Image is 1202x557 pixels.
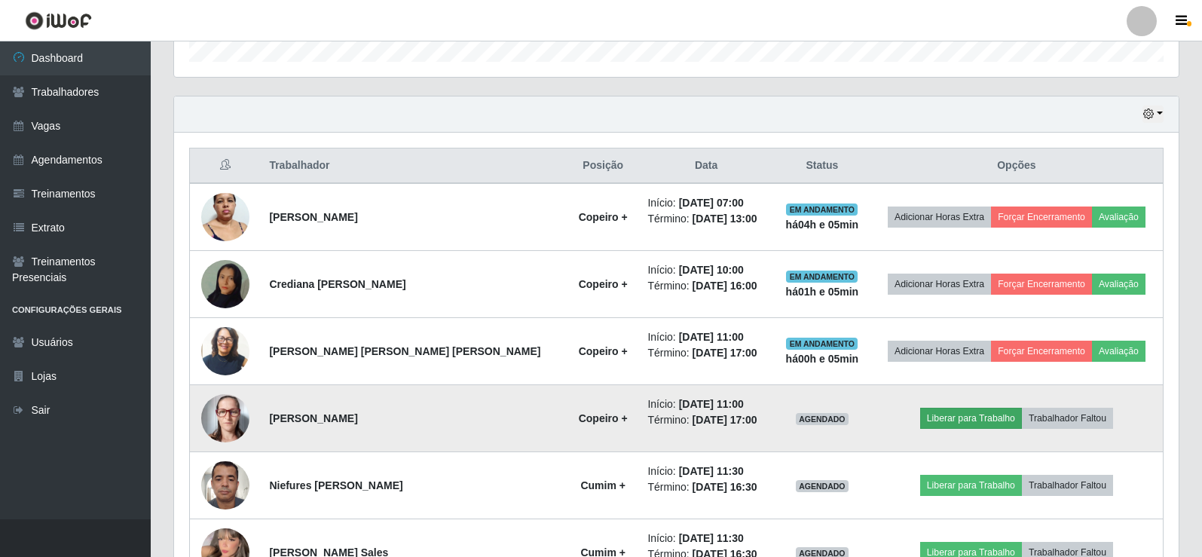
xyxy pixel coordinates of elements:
time: [DATE] 17:00 [693,347,757,359]
strong: Copeiro + [579,345,628,357]
strong: Copeiro + [579,211,628,223]
span: EM ANDAMENTO [786,338,858,350]
li: Início: [647,396,765,412]
strong: há 04 h e 05 min [786,219,859,231]
li: Término: [647,211,765,227]
img: 1720054938864.jpeg [201,323,249,379]
strong: [PERSON_NAME] [PERSON_NAME] [PERSON_NAME] [269,345,540,357]
strong: [PERSON_NAME] [269,412,357,424]
strong: Crediana [PERSON_NAME] [269,278,405,290]
button: Trabalhador Faltou [1022,475,1113,496]
time: [DATE] 11:00 [679,331,744,343]
th: Data [638,148,774,184]
button: Avaliação [1092,207,1145,228]
strong: há 00 h e 05 min [786,353,859,365]
time: [DATE] 13:00 [693,213,757,225]
time: [DATE] 16:00 [693,280,757,292]
time: [DATE] 16:30 [693,481,757,493]
li: Término: [647,278,765,294]
li: Início: [647,329,765,345]
strong: há 01 h e 05 min [786,286,859,298]
img: 1755289367859.jpeg [201,241,249,327]
button: Forçar Encerramento [991,341,1092,362]
button: Adicionar Horas Extra [888,274,991,295]
span: AGENDADO [796,413,849,425]
li: Término: [647,345,765,361]
span: EM ANDAMENTO [786,271,858,283]
button: Avaliação [1092,341,1145,362]
button: Forçar Encerramento [991,274,1092,295]
time: [DATE] 11:30 [679,465,744,477]
img: 1750597929340.jpeg [201,394,249,442]
li: Início: [647,195,765,211]
th: Trabalhador [260,148,567,184]
img: CoreUI Logo [25,11,92,30]
strong: Niefures [PERSON_NAME] [269,479,402,491]
strong: Cumim + [580,479,625,491]
strong: [PERSON_NAME] [269,211,357,223]
time: [DATE] 11:30 [679,532,744,544]
li: Término: [647,412,765,428]
button: Adicionar Horas Extra [888,341,991,362]
button: Trabalhador Faltou [1022,408,1113,429]
button: Liberar para Trabalho [920,408,1022,429]
img: 1744031774658.jpeg [201,453,249,517]
img: 1701877774523.jpeg [201,185,249,249]
strong: Copeiro + [579,412,628,424]
time: [DATE] 17:00 [693,414,757,426]
button: Adicionar Horas Extra [888,207,991,228]
span: EM ANDAMENTO [786,204,858,216]
button: Forçar Encerramento [991,207,1092,228]
time: [DATE] 11:00 [679,398,744,410]
span: AGENDADO [796,480,849,492]
li: Início: [647,262,765,278]
strong: Copeiro + [579,278,628,290]
button: Liberar para Trabalho [920,475,1022,496]
li: Início: [647,464,765,479]
time: [DATE] 07:00 [679,197,744,209]
li: Início: [647,531,765,546]
th: Opções [870,148,1164,184]
li: Término: [647,479,765,495]
th: Posição [567,148,638,184]
button: Avaliação [1092,274,1145,295]
time: [DATE] 10:00 [679,264,744,276]
th: Status [774,148,870,184]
